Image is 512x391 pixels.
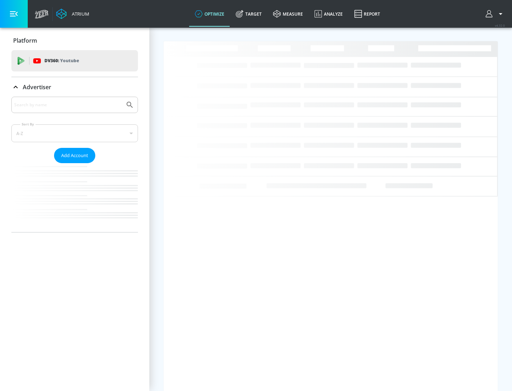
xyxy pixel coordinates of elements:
a: Report [348,1,386,27]
a: Atrium [56,9,89,19]
div: A-Z [11,124,138,142]
a: measure [267,1,309,27]
p: Youtube [60,57,79,64]
div: Advertiser [11,77,138,97]
a: optimize [189,1,230,27]
input: Search by name [14,100,122,109]
span: v 4.32.0 [495,23,505,27]
p: DV360: [44,57,79,65]
button: Add Account [54,148,95,163]
div: DV360: Youtube [11,50,138,71]
div: Atrium [69,11,89,17]
a: Analyze [309,1,348,27]
label: Sort By [20,122,36,127]
div: Platform [11,31,138,50]
span: Add Account [61,151,88,160]
p: Advertiser [23,83,51,91]
div: Advertiser [11,97,138,232]
nav: list of Advertiser [11,163,138,232]
a: Target [230,1,267,27]
p: Platform [13,37,37,44]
